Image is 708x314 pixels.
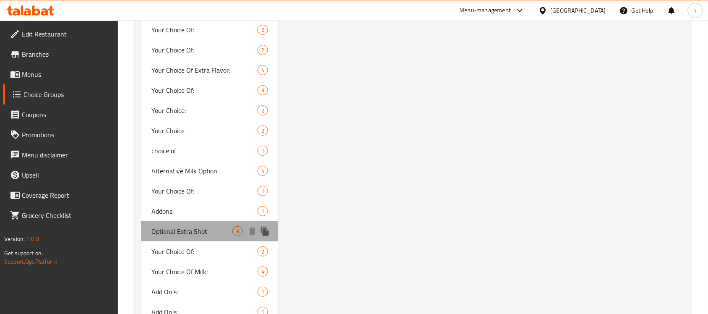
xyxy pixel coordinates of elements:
[141,20,278,40] div: Your Choice Of:2
[258,65,268,75] div: Choices
[141,262,278,282] div: Your Choice Of Milk:4
[258,126,268,136] div: Choices
[141,141,278,161] div: choice of1
[23,89,112,99] span: Choice Groups
[151,85,258,95] span: Your Choice Of:
[258,127,268,135] span: 2
[22,150,112,160] span: Menu disclaimer
[258,246,268,256] div: Choices
[22,170,112,180] span: Upsell
[258,267,268,277] div: Choices
[258,86,268,94] span: 3
[258,268,268,276] span: 4
[3,145,118,165] a: Menu disclaimer
[258,288,268,296] span: 1
[22,110,112,120] span: Coupons
[151,267,258,277] span: Your Choice Of Milk:
[258,45,268,55] div: Choices
[151,206,258,216] span: Addons:
[4,248,43,259] span: Get support on:
[151,226,232,236] span: Optional Extra Shot
[258,46,268,54] span: 2
[258,186,268,196] div: Choices
[141,80,278,100] div: Your Choice Of:3
[141,241,278,262] div: Your Choice Of:2
[3,185,118,205] a: Coverage Report
[246,225,259,238] button: delete
[233,228,242,235] span: 3
[151,287,258,297] span: Add On's:
[141,40,278,60] div: Your Choice Of:2
[22,69,112,79] span: Menus
[151,126,258,136] span: Your Choice
[22,130,112,140] span: Promotions
[258,107,268,115] span: 2
[22,210,112,220] span: Grocery Checklist
[151,146,258,156] span: choice of
[258,206,268,216] div: Choices
[258,207,268,215] span: 1
[141,120,278,141] div: Your Choice2
[141,221,278,241] div: Optional Extra Shot3deleteduplicate
[258,146,268,156] div: Choices
[141,201,278,221] div: Addons:1
[259,225,271,238] button: duplicate
[258,66,268,74] span: 4
[151,105,258,115] span: Your Choice:
[3,84,118,105] a: Choice Groups
[258,287,268,297] div: Choices
[258,167,268,175] span: 4
[151,45,258,55] span: Your Choice Of:
[3,105,118,125] a: Coupons
[258,147,268,155] span: 1
[551,6,606,15] div: [GEOGRAPHIC_DATA]
[258,85,268,95] div: Choices
[3,24,118,44] a: Edit Restaurant
[151,25,258,35] span: Your Choice Of:
[3,165,118,185] a: Upsell
[141,60,278,80] div: Your Choice Of Extra Flavor:4
[22,29,112,39] span: Edit Restaurant
[3,64,118,84] a: Menus
[141,181,278,201] div: Your Choice Of:1
[141,282,278,302] div: Add On's:1
[151,166,258,176] span: Alternative Milk Option
[258,105,268,115] div: Choices
[3,44,118,64] a: Branches
[22,190,112,200] span: Coverage Report
[151,186,258,196] span: Your Choice Of:
[4,233,25,244] span: Version:
[3,125,118,145] a: Promotions
[258,248,268,256] span: 2
[151,246,258,256] span: Your Choice Of:
[26,233,39,244] span: 1.0.0
[232,226,243,236] div: Choices
[141,161,278,181] div: Alternative Milk Option4
[460,5,511,16] div: Menu-management
[258,26,268,34] span: 2
[258,187,268,195] span: 1
[3,205,118,225] a: Grocery Checklist
[4,256,57,267] a: Support.OpsPlatform
[151,65,258,75] span: Your Choice Of Extra Flavor:
[258,25,268,35] div: Choices
[141,100,278,120] div: Your Choice:2
[22,49,112,59] span: Branches
[694,6,697,15] span: h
